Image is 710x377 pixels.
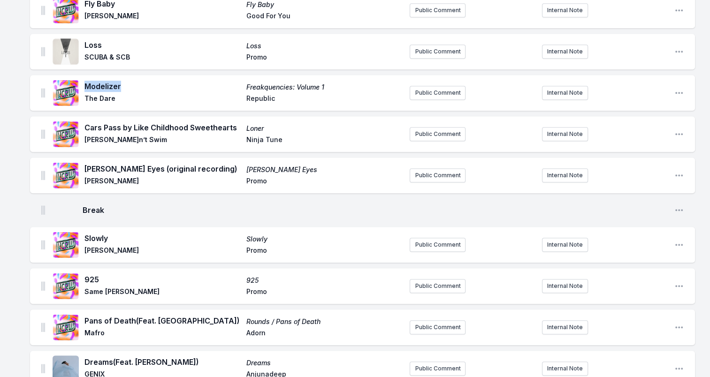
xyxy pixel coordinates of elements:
button: Public Comment [410,168,466,182]
span: Loner [246,124,403,133]
span: [PERSON_NAME]n’t Swim [84,135,241,146]
button: Open playlist item options [674,205,684,215]
span: Freakquencies: Volume 1 [246,83,403,92]
button: Internal Note [542,279,588,293]
img: Drag Handle [41,129,45,139]
span: SCUBA & SCB [84,53,241,64]
button: Open playlist item options [674,88,684,98]
span: Promo [246,176,403,188]
span: Mafro [84,328,241,339]
img: Slowly [53,232,79,258]
img: Rounds / Pans of Death [53,314,79,340]
span: Promo [246,53,403,64]
img: Drag Handle [41,88,45,98]
img: Loss [53,38,79,65]
button: Open playlist item options [674,171,684,180]
img: Drag Handle [41,281,45,291]
button: Internal Note [542,168,588,182]
img: Freakquencies: Volume 1 [53,80,79,106]
button: Public Comment [410,86,466,100]
button: Public Comment [410,127,466,141]
button: Open playlist item options [674,364,684,373]
span: Dreams [246,358,403,368]
button: Internal Note [542,45,588,59]
img: Loner [53,121,79,147]
span: Pans of Death (Feat. [GEOGRAPHIC_DATA]) [84,315,241,326]
span: [PERSON_NAME] [84,11,241,23]
span: [PERSON_NAME] [84,176,241,188]
span: Promo [246,246,403,257]
span: 925 [246,276,403,285]
button: Internal Note [542,238,588,252]
span: Promo [246,287,403,298]
span: Modelizer [84,81,241,92]
button: Open playlist item options [674,129,684,139]
span: [PERSON_NAME] Eyes (original recording) [84,163,241,174]
button: Internal Note [542,362,588,376]
span: Slowly [84,233,241,244]
span: Rounds / Pans of Death [246,317,403,326]
span: Loss [246,41,403,51]
span: Break [83,204,667,216]
span: Good For You [246,11,403,23]
span: 925 [84,274,241,285]
button: Public Comment [410,320,466,334]
button: Open playlist item options [674,47,684,56]
button: Public Comment [410,279,466,293]
img: Drag Handle [41,205,45,215]
button: Internal Note [542,127,588,141]
span: Cars Pass by Like Childhood Sweethearts [84,122,241,133]
button: Open playlist item options [674,6,684,15]
button: Internal Note [542,86,588,100]
img: Drag Handle [41,323,45,332]
img: Drag Handle [41,240,45,249]
button: Internal Note [542,3,588,17]
img: Bette Davis Eyes [53,162,79,188]
img: Drag Handle [41,6,45,15]
img: Drag Handle [41,171,45,180]
span: [PERSON_NAME] [84,246,241,257]
button: Open playlist item options [674,281,684,291]
img: 925 [53,273,79,299]
span: Republic [246,94,403,105]
button: Open playlist item options [674,240,684,249]
span: Same [PERSON_NAME] [84,287,241,298]
span: Loss [84,39,241,51]
button: Internal Note [542,320,588,334]
button: Public Comment [410,45,466,59]
span: The Dare [84,94,241,105]
span: Slowly [246,234,403,244]
button: Public Comment [410,3,466,17]
button: Public Comment [410,238,466,252]
span: Ninja Tune [246,135,403,146]
button: Public Comment [410,362,466,376]
img: Drag Handle [41,47,45,56]
span: Adorn [246,328,403,339]
span: Dreams (Feat. [PERSON_NAME]) [84,356,241,368]
span: [PERSON_NAME] Eyes [246,165,403,174]
img: Drag Handle [41,364,45,373]
button: Open playlist item options [674,323,684,332]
